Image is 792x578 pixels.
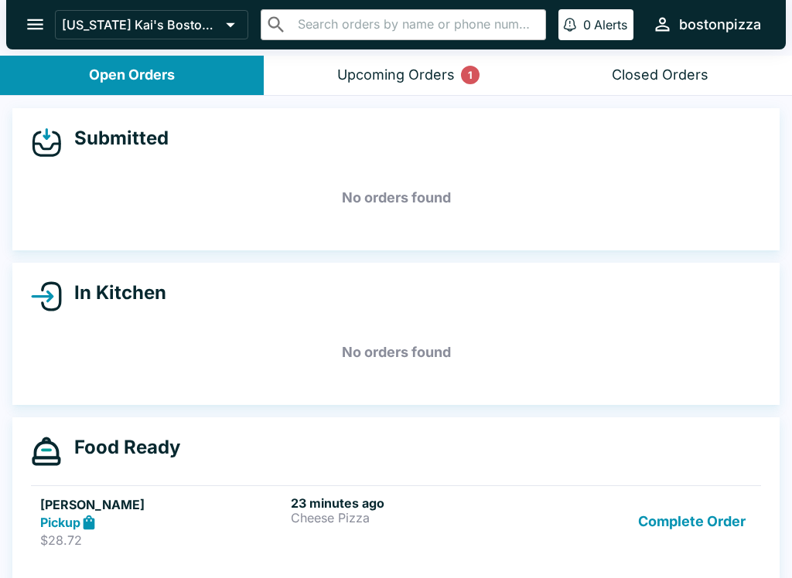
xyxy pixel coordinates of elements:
p: [US_STATE] Kai's Boston Pizza [62,17,220,32]
h5: No orders found [31,170,761,226]
h4: In Kitchen [62,281,166,304]
div: Open Orders [89,66,175,84]
h4: Submitted [62,127,169,150]
p: 1 [468,67,473,83]
button: bostonpizza [646,8,767,41]
h5: [PERSON_NAME] [40,495,285,514]
h5: No orders found [31,325,761,380]
button: Complete Order [632,495,752,549]
a: [PERSON_NAME]Pickup$28.7223 minutes agoCheese PizzaComplete Order [31,485,761,558]
p: 0 [583,17,591,32]
h4: Food Ready [62,436,180,459]
p: Alerts [594,17,627,32]
input: Search orders by name or phone number [293,14,539,36]
div: Upcoming Orders [337,66,455,84]
div: bostonpizza [679,15,761,34]
p: Cheese Pizza [291,511,535,525]
button: [US_STATE] Kai's Boston Pizza [55,10,248,39]
div: Closed Orders [612,66,708,84]
p: $28.72 [40,532,285,548]
strong: Pickup [40,515,80,530]
button: open drawer [15,5,55,44]
h6: 23 minutes ago [291,495,535,511]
